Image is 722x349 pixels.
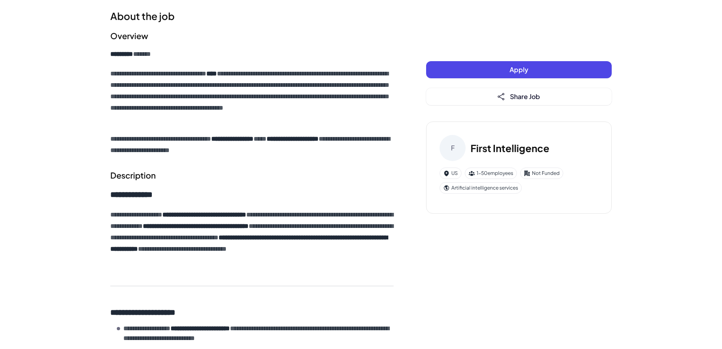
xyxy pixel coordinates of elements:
[110,169,394,181] h2: Description
[110,30,394,42] h2: Overview
[426,88,612,105] button: Share Job
[510,92,540,101] span: Share Job
[440,182,522,194] div: Artificial intelligence services
[440,135,466,161] div: F
[426,61,612,78] button: Apply
[470,141,549,155] h3: First Intelligence
[110,9,394,23] h1: About the job
[440,168,462,179] div: US
[510,65,528,74] span: Apply
[465,168,517,179] div: 1-50 employees
[520,168,563,179] div: Not Funded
